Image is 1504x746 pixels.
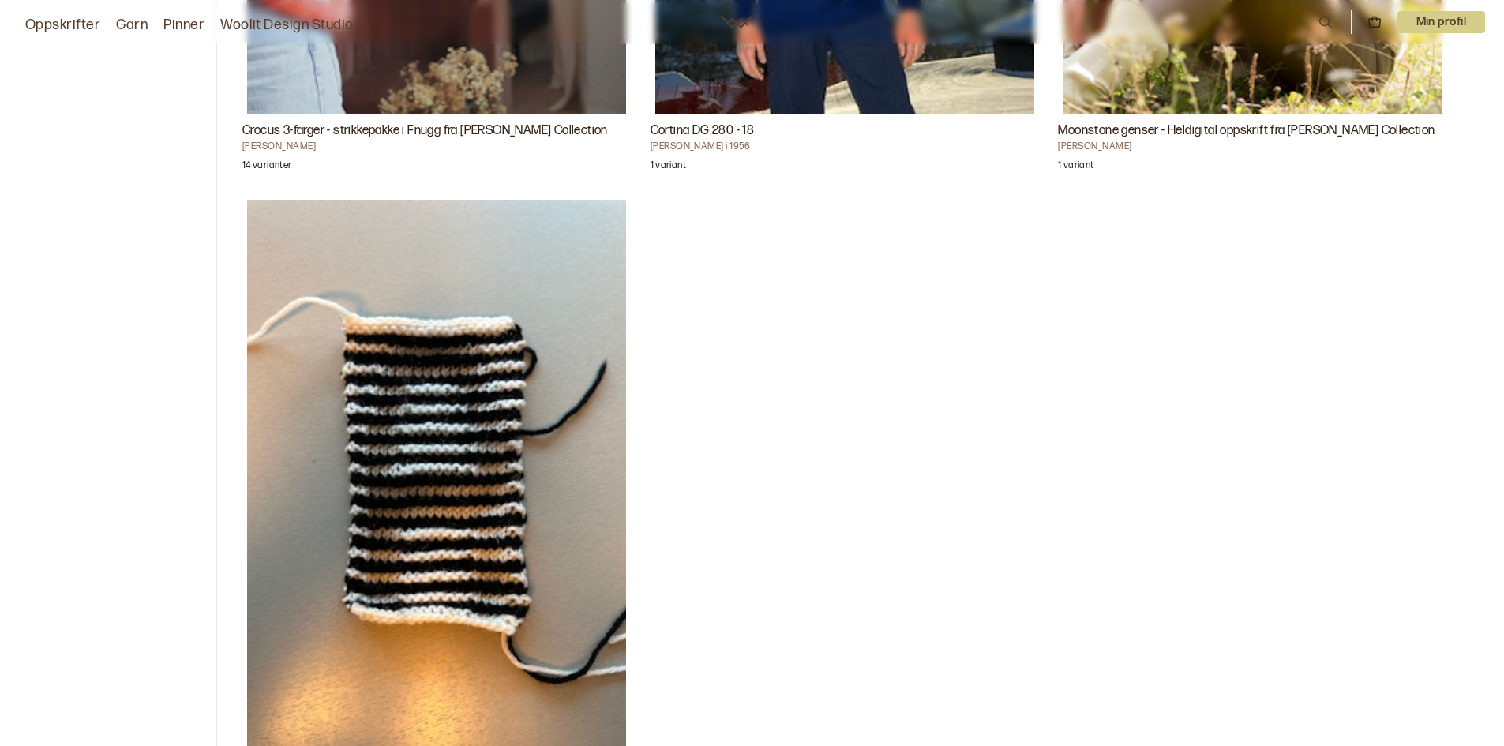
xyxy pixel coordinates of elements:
p: Min profil [1397,11,1486,33]
h4: [PERSON_NAME] i 1956 [651,141,1040,153]
a: Woolit [721,16,752,28]
h4: [PERSON_NAME] [242,141,632,153]
a: Pinner [163,14,204,36]
button: User dropdown [1397,11,1486,33]
h3: Crocus 3-farger - strikkepakke i Fnugg fra [PERSON_NAME] Collection [242,122,632,141]
p: 1 variant [651,159,686,175]
h3: Cortina DG 280 - 18 [651,122,1040,141]
a: Garn [116,14,148,36]
a: Woolit Design Studio [220,14,354,36]
h4: [PERSON_NAME] [1058,141,1447,153]
p: 14 varianter [242,159,291,175]
h3: Moonstone genser - Heldigital oppskrift fra [PERSON_NAME] Collection [1058,122,1447,141]
p: 1 variant [1058,159,1093,175]
a: Oppskrifter [25,14,100,36]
